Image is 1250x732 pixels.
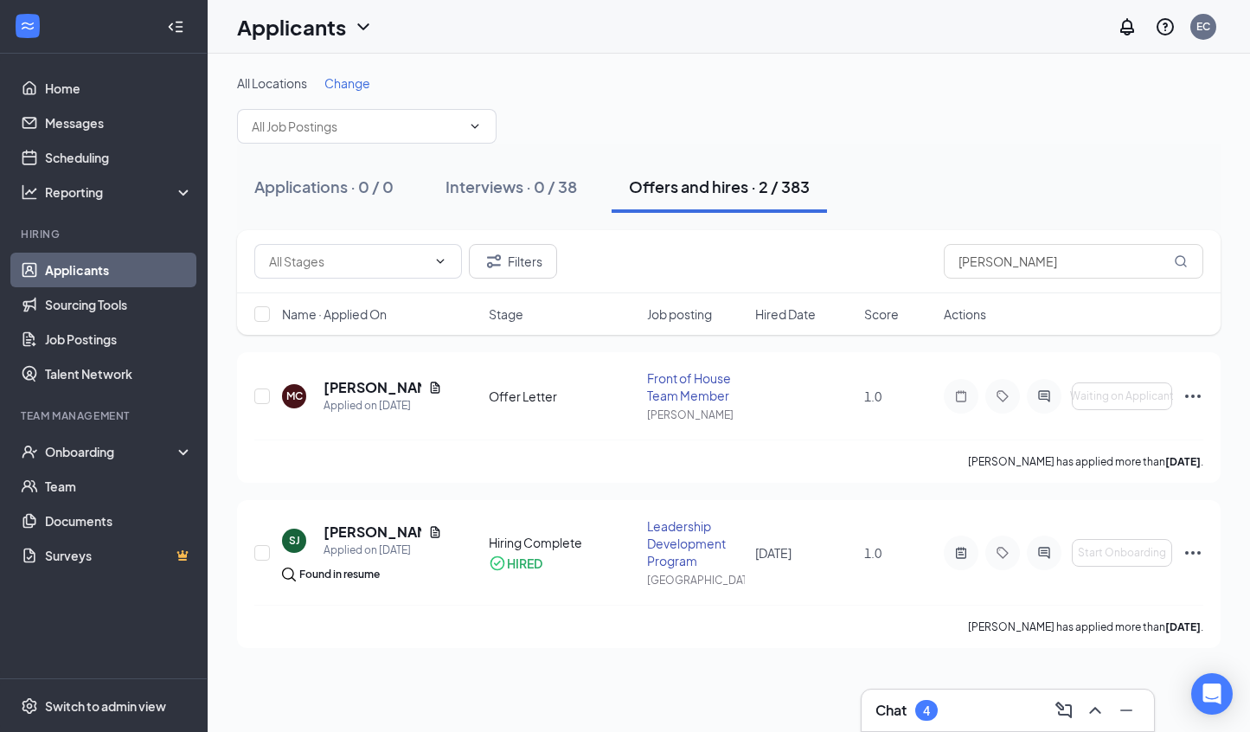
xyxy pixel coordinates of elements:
div: Applications · 0 / 0 [254,176,394,197]
svg: Ellipses [1183,543,1203,563]
div: Onboarding [45,443,178,460]
a: Talent Network [45,356,193,391]
svg: UserCheck [21,443,38,460]
h5: [PERSON_NAME] [324,378,421,397]
div: Applied on [DATE] [324,397,442,414]
span: Hired Date [755,305,816,323]
span: Actions [944,305,986,323]
button: Minimize [1112,697,1140,724]
a: Applicants [45,253,193,287]
span: Stage [489,305,523,323]
div: Switch to admin view [45,697,166,715]
svg: ChevronDown [353,16,374,37]
svg: CheckmarkCircle [489,555,506,572]
span: Change [324,75,370,91]
button: ChevronUp [1081,697,1109,724]
svg: WorkstreamLogo [19,17,36,35]
input: All Stages [269,252,426,271]
div: EC [1196,19,1210,34]
svg: Analysis [21,183,38,201]
div: Interviews · 0 / 38 [446,176,577,197]
svg: MagnifyingGlass [1174,254,1188,268]
a: Team [45,469,193,504]
div: Reporting [45,183,194,201]
input: Search in offers and hires [944,244,1203,279]
div: SJ [289,533,300,548]
div: 4 [923,703,930,718]
div: Hiring Complete [489,534,636,551]
svg: Collapse [167,18,184,35]
a: Home [45,71,193,106]
div: [GEOGRAPHIC_DATA] [647,573,746,588]
a: Sourcing Tools [45,287,193,322]
svg: ChevronDown [433,254,447,268]
img: search.bf7aa3482b7795d4f01b.svg [282,568,296,581]
span: 1.0 [864,388,881,404]
button: ComposeMessage [1050,697,1078,724]
svg: Filter [484,251,504,272]
svg: Tag [992,389,1013,403]
svg: ActiveChat [1034,546,1054,560]
div: Team Management [21,408,189,423]
div: Offer Letter [489,388,636,405]
p: [PERSON_NAME] has applied more than . [968,454,1203,469]
svg: Tag [992,546,1013,560]
div: MC [286,388,303,403]
h3: Chat [875,701,907,720]
span: Job posting [647,305,712,323]
svg: Document [428,381,442,395]
span: Score [864,305,899,323]
span: 1.0 [864,545,881,561]
div: Applied on [DATE] [324,542,442,559]
div: Open Intercom Messenger [1191,673,1233,715]
button: Start Onboarding [1072,539,1172,567]
h1: Applicants [237,12,346,42]
span: All Locations [237,75,307,91]
div: Leadership Development Program [647,517,746,569]
a: Scheduling [45,140,193,175]
svg: ChevronUp [1085,700,1106,721]
a: SurveysCrown [45,538,193,573]
span: Waiting on Applicant [1070,390,1174,402]
div: HIRED [507,555,542,572]
button: Waiting on Applicant [1072,382,1172,410]
div: [PERSON_NAME] [647,408,746,422]
a: Documents [45,504,193,538]
svg: Note [951,389,971,403]
svg: Document [428,525,442,539]
svg: QuestionInfo [1155,16,1176,37]
div: Offers and hires · 2 / 383 [629,176,810,197]
span: Name · Applied On [282,305,387,323]
p: [PERSON_NAME] has applied more than . [968,620,1203,634]
span: [DATE] [755,545,792,561]
b: [DATE] [1165,620,1201,633]
svg: Minimize [1116,700,1137,721]
svg: ActiveChat [1034,389,1054,403]
button: Filter Filters [469,244,557,279]
svg: ComposeMessage [1054,700,1074,721]
div: Front of House Team Member [647,369,746,404]
div: Hiring [21,227,189,241]
svg: Notifications [1117,16,1138,37]
svg: ActiveNote [951,546,971,560]
a: Job Postings [45,322,193,356]
svg: Settings [21,697,38,715]
svg: ChevronDown [468,119,482,133]
input: All Job Postings [252,117,461,136]
h5: [PERSON_NAME] [324,523,421,542]
a: Messages [45,106,193,140]
b: [DATE] [1165,455,1201,468]
svg: Ellipses [1183,386,1203,407]
div: Found in resume [299,566,380,583]
span: Start Onboarding [1078,547,1166,559]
